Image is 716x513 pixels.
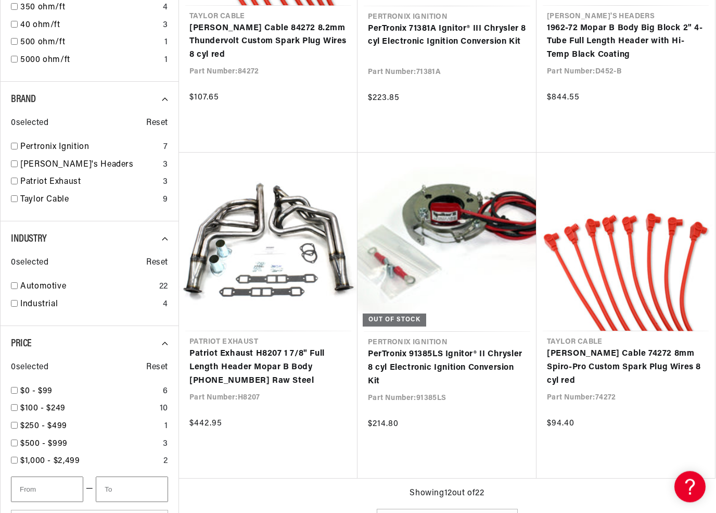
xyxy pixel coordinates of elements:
span: $1,000 - $2,499 [20,457,80,466]
input: To [96,477,168,503]
a: 1962-72 Mopar B Body Big Block 2" 4-Tube Full Length Header with Hi-Temp Black Coating [547,22,705,62]
a: PerTronix 71381A Ignitor® III Chrysler 8 cyl Electronic Ignition Conversion Kit [368,23,526,49]
a: 500 ohm/ft [20,36,160,50]
a: [PERSON_NAME] Cable 74272 8mm Spiro-Pro Custom Spark Plug Wires 8 cyl red [547,348,705,388]
span: $0 - $99 [20,387,53,396]
div: 1 [164,420,168,434]
a: [PERSON_NAME]'s Headers [20,159,159,172]
div: 9 [163,194,168,207]
a: Automotive [20,281,155,294]
a: Patriot Exhaust [20,176,159,190]
a: Pertronix Ignition [20,141,159,155]
div: 3 [163,19,168,33]
span: — [86,483,94,496]
span: $250 - $499 [20,422,67,431]
a: Patriot Exhaust H8207 1 7/8" Full Length Header Mopar B Body [PHONE_NUMBER] Raw Steel [189,348,347,388]
div: 2 [163,455,168,469]
a: [PERSON_NAME] Cable 84272 8.2mm Thundervolt Custom Spark Plug Wires 8 cyl red [189,22,347,62]
div: 10 [160,403,168,416]
span: $500 - $999 [20,440,68,448]
a: Taylor Cable [20,194,159,207]
a: PerTronix 91385LS Ignitor® II Chrysler 8 cyl Electronic Ignition Conversion Kit [368,348,526,389]
span: Showing 12 out of 22 [410,487,484,501]
div: 1 [164,54,168,68]
div: 3 [163,438,168,452]
span: $100 - $249 [20,405,66,413]
div: 1 [164,36,168,50]
div: 3 [163,159,168,172]
a: 350 ohm/ft [20,2,159,15]
a: Industrial [20,298,159,312]
div: 3 [163,176,168,190]
span: Reset [146,361,168,375]
div: 4 [163,298,168,312]
div: 22 [159,281,168,294]
div: 6 [163,385,168,399]
span: Reset [146,257,168,270]
span: 0 selected [11,257,48,270]
span: Reset [146,117,168,131]
span: Brand [11,95,36,105]
span: 0 selected [11,117,48,131]
div: 4 [163,2,168,15]
span: Industry [11,234,47,245]
a: 40 ohm/ft [20,19,159,33]
span: 0 selected [11,361,48,375]
div: 7 [163,141,168,155]
input: From [11,477,83,503]
span: Price [11,339,32,349]
a: 5000 ohm/ft [20,54,160,68]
